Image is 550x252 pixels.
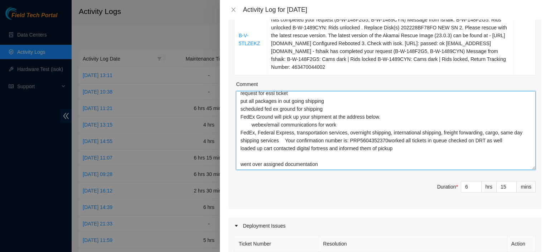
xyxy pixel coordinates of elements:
[507,236,536,252] th: Action
[228,6,238,13] button: Close
[228,218,541,234] div: Deployment Issues
[437,183,458,191] div: Duration
[238,33,260,46] a: B-V-5TLZEKZ
[236,91,536,170] textarea: Comment
[234,224,238,228] span: caret-right
[243,6,541,14] div: Activity Log for [DATE]
[231,7,236,13] span: close
[517,181,536,192] div: mins
[482,181,497,192] div: hrs
[267,4,513,75] td: Resolution: Rebooted, Rescued, Replaced disk, Comment: [EMAIL_ADDRESS][DOMAIN_NAME] - fshaik has ...
[236,80,258,88] label: Comment
[235,236,319,252] th: Ticket Number
[319,236,507,252] th: Resolution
